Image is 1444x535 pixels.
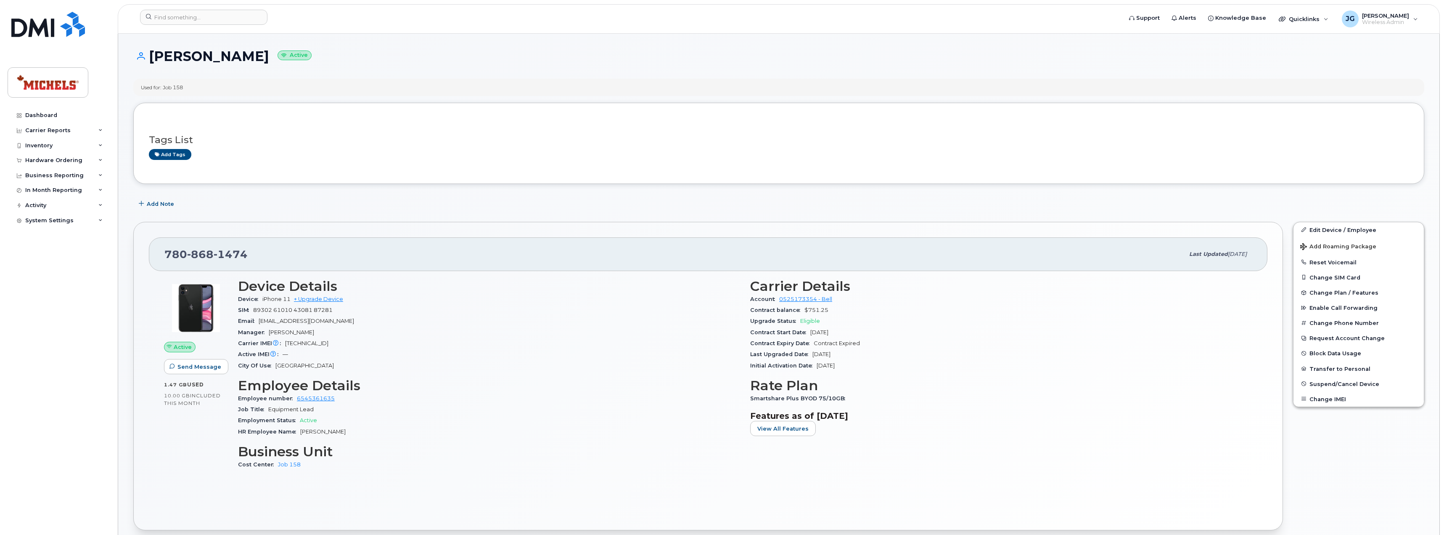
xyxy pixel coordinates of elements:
button: Add Roaming Package [1293,237,1424,255]
span: Contract balance [750,307,804,313]
span: Cost Center [238,461,278,468]
h3: Device Details [238,279,740,294]
span: Last updated [1189,251,1228,257]
span: View All Features [757,425,809,433]
span: included this month [164,392,221,406]
button: Block Data Usage [1293,346,1424,361]
button: Suspend/Cancel Device [1293,376,1424,391]
span: Equipment Lead [268,406,314,413]
span: 1474 [214,248,248,261]
span: Smartshare Plus BYOD 75/10GB [750,395,849,402]
small: Active [278,51,312,60]
h3: Rate Plan [750,378,1252,393]
span: HR Employee Name [238,429,300,435]
span: Email [238,318,259,324]
span: [DATE] [817,362,835,369]
span: Manager [238,329,269,335]
h3: Business Unit [238,444,740,459]
a: Add tags [149,149,191,160]
button: Change Phone Number [1293,315,1424,330]
span: Eligible [800,318,820,324]
span: [DATE] [810,329,828,335]
span: 10.00 GB [164,393,190,399]
span: City Of Use [238,362,275,369]
span: Job Title [238,406,268,413]
span: Add Roaming Package [1300,243,1376,251]
button: Request Account Change [1293,330,1424,346]
span: Contract Expiry Date [750,340,814,346]
span: Add Note [147,200,174,208]
span: Change Plan / Features [1309,290,1378,296]
span: Device [238,296,262,302]
button: Enable Call Forwarding [1293,300,1424,315]
span: [TECHNICAL_ID] [285,340,328,346]
span: Initial Activation Date [750,362,817,369]
a: 0525173354 - Bell [779,296,832,302]
span: 1.47 GB [164,382,187,388]
a: Edit Device / Employee [1293,222,1424,237]
span: [EMAIL_ADDRESS][DOMAIN_NAME] [259,318,354,324]
h3: Tags List [149,135,1409,145]
button: Add Note [133,197,181,212]
span: Contract Start Date [750,329,810,335]
button: Change IMEI [1293,391,1424,407]
h1: [PERSON_NAME] [133,49,1424,64]
span: Employee number [238,395,297,402]
span: Active IMEI [238,351,283,357]
span: $751.25 [804,307,828,313]
button: Reset Voicemail [1293,255,1424,270]
span: Upgrade Status [750,318,800,324]
span: 868 [187,248,214,261]
span: iPhone 11 [262,296,291,302]
span: Send Message [177,363,221,371]
button: Change Plan / Features [1293,285,1424,300]
span: 780 [164,248,248,261]
h3: Employee Details [238,378,740,393]
span: [GEOGRAPHIC_DATA] [275,362,334,369]
span: [DATE] [1228,251,1247,257]
span: used [187,381,204,388]
div: Used for: Job 158 [141,84,183,91]
span: 89302 61010 43081 87281 [253,307,333,313]
a: + Upgrade Device [294,296,343,302]
span: Employment Status [238,417,300,423]
span: SIM [238,307,253,313]
button: Send Message [164,359,228,374]
span: Active [174,343,192,351]
span: [DATE] [812,351,830,357]
a: 6545361635 [297,395,335,402]
span: Enable Call Forwarding [1309,305,1378,311]
button: View All Features [750,421,816,436]
a: Job 158 [278,461,301,468]
img: iPhone_11.jpg [171,283,221,333]
button: Change SIM Card [1293,270,1424,285]
button: Transfer to Personal [1293,361,1424,376]
span: [PERSON_NAME] [300,429,346,435]
span: Contract Expired [814,340,860,346]
span: Carrier IMEI [238,340,285,346]
h3: Features as of [DATE] [750,411,1252,421]
h3: Carrier Details [750,279,1252,294]
span: Suspend/Cancel Device [1309,381,1379,387]
span: Active [300,417,317,423]
span: — [283,351,288,357]
span: Account [750,296,779,302]
span: [PERSON_NAME] [269,329,314,335]
span: Last Upgraded Date [750,351,812,357]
